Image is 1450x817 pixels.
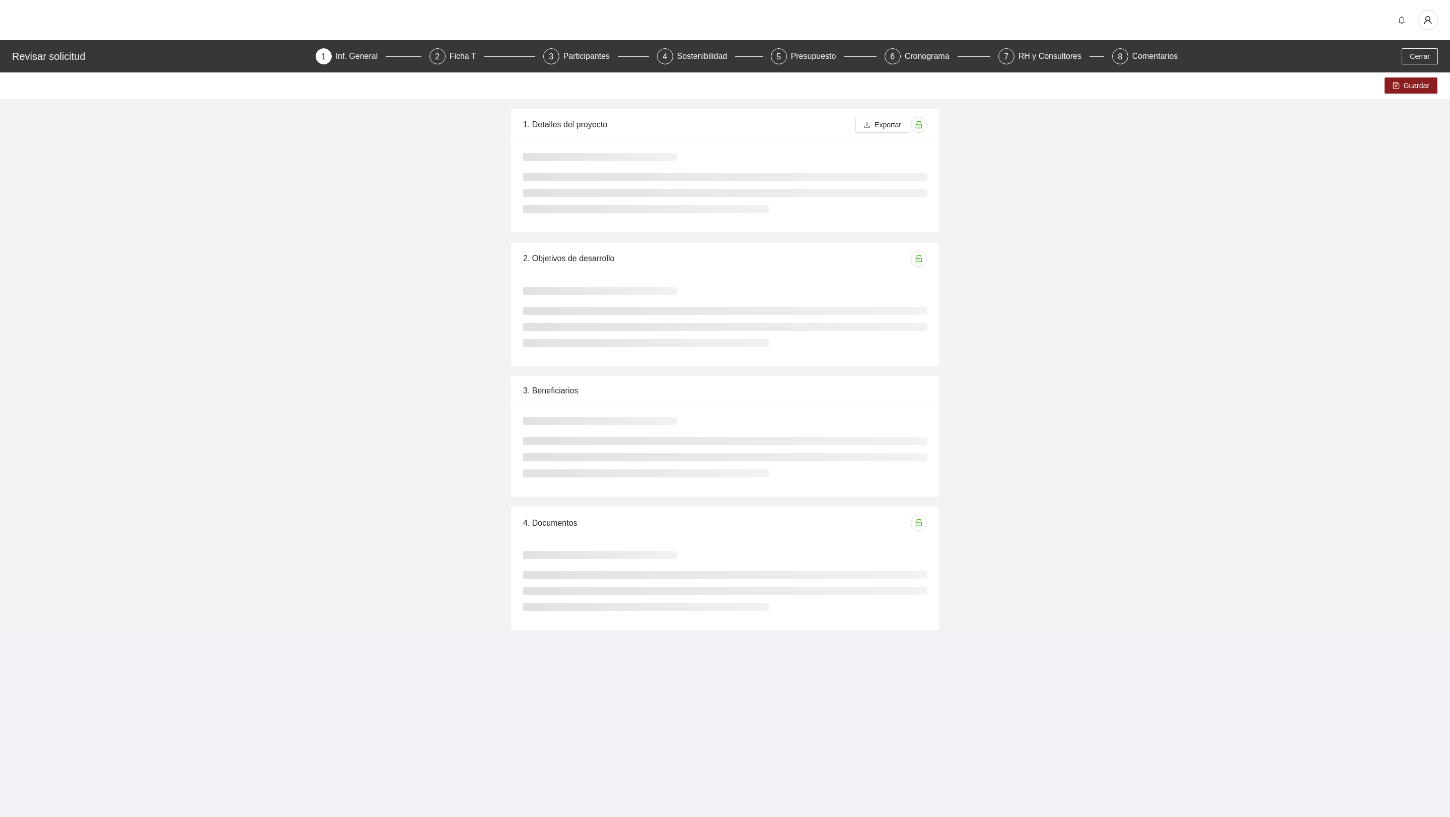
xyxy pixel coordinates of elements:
[911,515,927,531] button: unlock
[563,48,618,64] div: Participantes
[911,251,927,267] button: unlock
[855,117,909,133] button: downloadExportar
[1118,52,1122,61] span: 8
[1394,12,1410,28] button: bell
[321,52,326,61] span: 1
[657,48,763,64] div: 4Sostenibilidad
[911,519,926,527] span: unlock
[1019,48,1090,64] div: RH y Consultores
[791,48,844,64] div: Presupuesto
[450,48,484,64] div: Ficha T
[543,48,649,64] div: 3Participantes
[1418,16,1437,25] span: user
[523,244,909,273] div: 2. Objetivos de desarrollo
[316,48,421,64] div: 1Inf. General
[998,48,1104,64] div: 7RH y Consultores
[771,48,877,64] div: 5Presupuesto
[875,119,901,130] span: Exportar
[1418,10,1438,30] button: user
[776,52,781,61] span: 5
[336,48,386,64] div: Inf. General
[890,52,895,61] span: 6
[1132,48,1178,64] div: Comentarios
[1410,51,1430,62] span: Cerrar
[1404,80,1429,91] span: Guardar
[523,376,927,405] div: 3. Beneficiarios
[12,48,310,64] div: Revisar solicitud
[1004,52,1008,61] span: 7
[1402,48,1438,64] button: Cerrar
[911,117,927,133] button: unlock
[1393,82,1400,90] span: save
[429,48,535,64] div: 2Ficha T
[1112,48,1178,64] div: 8Comentarios
[549,52,553,61] span: 3
[863,121,871,129] span: download
[523,110,855,139] div: 1. Detalles del proyecto
[1394,16,1409,24] span: bell
[1385,77,1437,94] button: saveGuardar
[677,48,736,64] div: Sostenibilidad
[885,48,990,64] div: 6Cronograma
[523,509,909,537] div: 4. Documentos
[663,52,667,61] span: 4
[911,255,926,263] span: unlock
[905,48,958,64] div: Cronograma
[435,52,440,61] span: 2
[911,121,926,129] span: unlock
